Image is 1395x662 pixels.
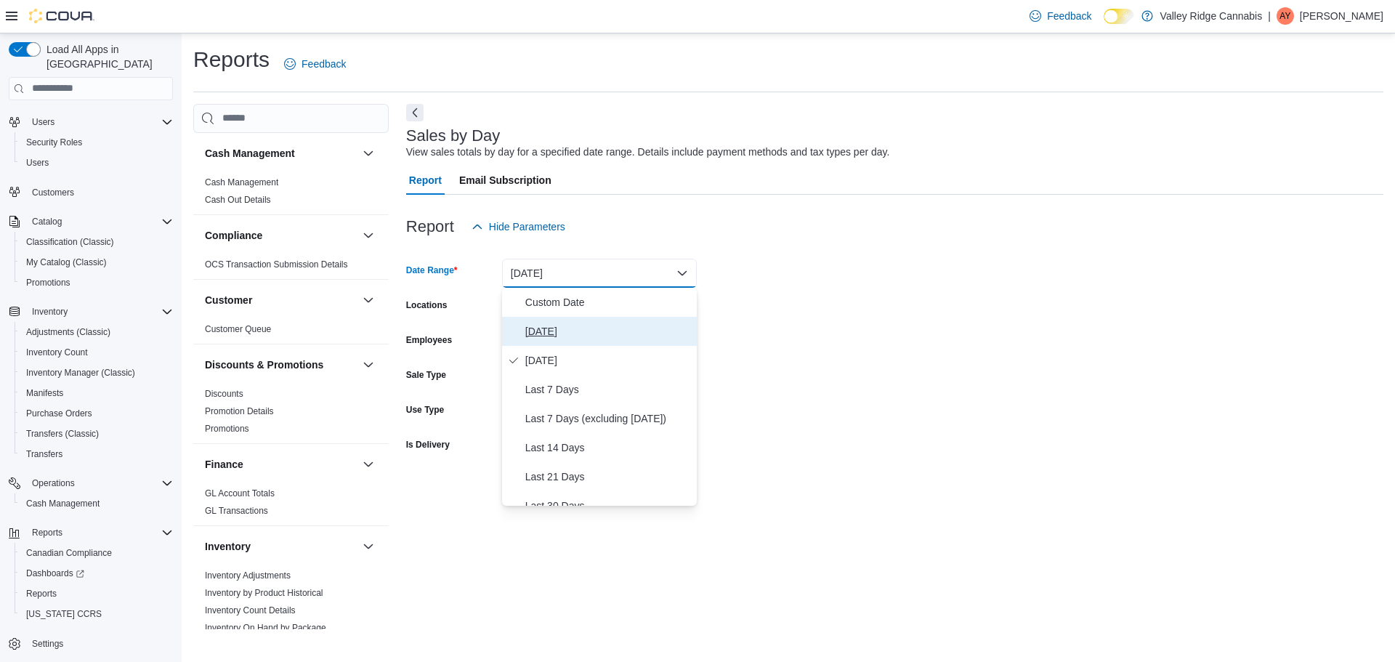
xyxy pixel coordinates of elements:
[20,364,173,382] span: Inventory Manager (Classic)
[20,134,88,151] a: Security Roles
[26,113,173,131] span: Users
[26,634,173,653] span: Settings
[205,323,271,335] span: Customer Queue
[15,153,179,173] button: Users
[193,320,389,344] div: Customer
[20,254,113,271] a: My Catalog (Classic)
[205,539,357,554] button: Inventory
[32,187,74,198] span: Customers
[26,524,173,541] span: Reports
[278,49,352,78] a: Feedback
[26,277,70,288] span: Promotions
[1268,7,1271,25] p: |
[1160,7,1263,25] p: Valley Ridge Cannabis
[406,334,452,346] label: Employees
[20,425,173,443] span: Transfers (Classic)
[15,584,179,604] button: Reports
[26,475,81,492] button: Operations
[205,506,268,516] a: GL Transactions
[205,324,271,334] a: Customer Queue
[20,544,118,562] a: Canadian Compliance
[205,570,291,581] a: Inventory Adjustments
[193,256,389,279] div: Compliance
[193,485,389,525] div: Finance
[525,439,691,456] span: Last 14 Days
[205,488,275,499] span: GL Account Totals
[3,473,179,493] button: Operations
[26,428,99,440] span: Transfers (Classic)
[205,539,251,554] h3: Inventory
[205,228,262,243] h3: Compliance
[15,252,179,273] button: My Catalog (Classic)
[205,388,243,400] span: Discounts
[205,505,268,517] span: GL Transactions
[205,622,326,634] span: Inventory On Hand by Package
[525,381,691,398] span: Last 7 Days
[15,363,179,383] button: Inventory Manager (Classic)
[1300,7,1383,25] p: [PERSON_NAME]
[525,294,691,311] span: Custom Date
[205,259,348,270] a: OCS Transaction Submission Details
[26,183,173,201] span: Customers
[41,42,173,71] span: Load All Apps in [GEOGRAPHIC_DATA]
[32,306,68,318] span: Inventory
[360,227,377,244] button: Compliance
[15,444,179,464] button: Transfers
[406,218,454,235] h3: Report
[205,293,252,307] h3: Customer
[205,195,271,205] a: Cash Out Details
[489,219,565,234] span: Hide Parameters
[20,544,173,562] span: Canadian Compliance
[466,212,571,241] button: Hide Parameters
[205,146,357,161] button: Cash Management
[205,146,295,161] h3: Cash Management
[26,524,68,541] button: Reports
[360,538,377,555] button: Inventory
[26,588,57,600] span: Reports
[3,302,179,322] button: Inventory
[409,166,442,195] span: Report
[406,299,448,311] label: Locations
[525,497,691,514] span: Last 30 Days
[205,194,271,206] span: Cash Out Details
[20,445,173,463] span: Transfers
[205,405,274,417] span: Promotion Details
[20,565,90,582] a: Dashboards
[3,112,179,132] button: Users
[205,457,357,472] button: Finance
[26,635,69,653] a: Settings
[26,475,173,492] span: Operations
[32,527,62,538] span: Reports
[205,457,243,472] h3: Finance
[15,543,179,563] button: Canadian Compliance
[15,403,179,424] button: Purchase Orders
[205,623,326,633] a: Inventory On Hand by Package
[406,127,501,145] h3: Sales by Day
[20,585,62,602] a: Reports
[20,154,173,171] span: Users
[205,587,323,599] span: Inventory by Product Historical
[20,605,108,623] a: [US_STATE] CCRS
[525,410,691,427] span: Last 7 Days (excluding [DATE])
[302,57,346,71] span: Feedback
[29,9,94,23] img: Cova
[205,424,249,434] a: Promotions
[525,468,691,485] span: Last 21 Days
[20,323,173,341] span: Adjustments (Classic)
[20,425,105,443] a: Transfers (Classic)
[26,498,100,509] span: Cash Management
[20,405,98,422] a: Purchase Orders
[205,423,249,435] span: Promotions
[32,638,63,650] span: Settings
[205,177,278,188] span: Cash Management
[20,384,69,402] a: Manifests
[26,257,107,268] span: My Catalog (Classic)
[20,495,105,512] a: Cash Management
[1277,7,1294,25] div: Andrew Yu
[360,291,377,309] button: Customer
[20,344,94,361] a: Inventory Count
[525,352,691,369] span: [DATE]
[26,137,82,148] span: Security Roles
